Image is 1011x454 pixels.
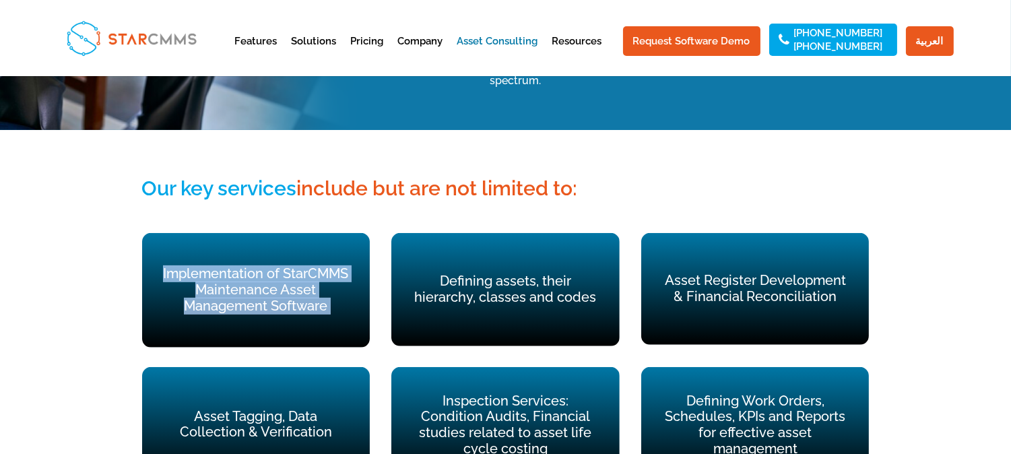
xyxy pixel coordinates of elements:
[142,176,297,200] span: Our key services
[794,28,883,38] a: [PHONE_NUMBER]
[552,36,602,69] a: Resources
[944,389,1011,454] iframe: Chat Widget
[660,273,850,305] p: Asset Register Development & Financial Reconciliation
[457,36,538,69] a: Asset Consulting
[410,273,600,306] p: Defining assets, their hierarchy, classes and codes
[623,26,760,56] a: Request Software Demo
[297,176,578,200] span: include but are not limited to:
[292,36,337,69] a: Solutions
[794,42,883,51] a: [PHONE_NUMBER]
[235,36,278,69] a: Features
[161,409,351,441] p: Asset Tagging, Data Collection & Verification
[161,266,351,314] p: Implementation of StarCMMS Maintenance Asset Management Software
[61,15,202,61] img: StarCMMS
[398,36,443,69] a: Company
[351,36,384,69] a: Pricing
[906,26,954,56] a: العربية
